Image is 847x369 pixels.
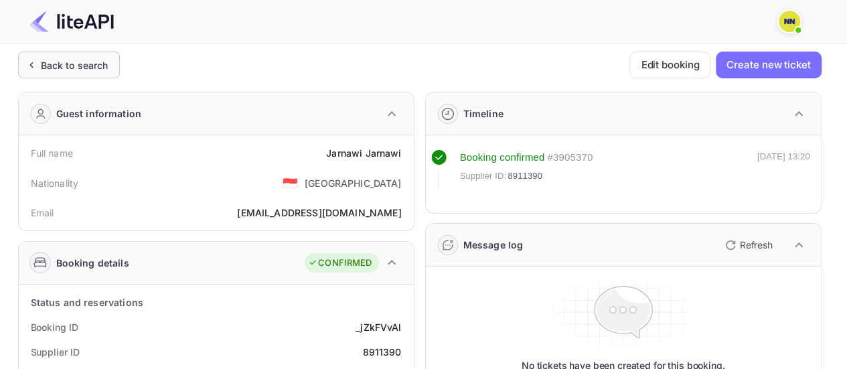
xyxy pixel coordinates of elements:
img: LiteAPI Logo [29,11,114,32]
button: Edit booking [629,52,710,78]
button: Refresh [717,234,778,256]
div: Booking ID [31,320,78,334]
img: N/A N/A [779,11,800,32]
div: [DATE] 13:20 [757,150,810,189]
span: 8911390 [508,169,542,183]
div: Booking confirmed [460,150,545,165]
div: [GEOGRAPHIC_DATA] [305,176,402,190]
p: Refresh [740,238,773,252]
div: Message log [463,238,524,252]
div: Status and reservations [31,295,143,309]
div: CONFIRMED [308,256,372,270]
div: Supplier ID [31,345,80,359]
div: Nationality [31,176,79,190]
div: 8911390 [362,345,401,359]
div: _jZkFVvAl [356,320,401,334]
div: Jarnawi Jarnawi [326,146,401,160]
div: Email [31,206,54,220]
div: Timeline [463,106,504,121]
span: Supplier ID: [460,169,507,183]
div: Guest information [56,106,142,121]
div: Booking details [56,256,129,270]
div: # 3905370 [547,150,593,165]
span: United States [283,171,298,195]
div: Back to search [41,58,108,72]
div: [EMAIL_ADDRESS][DOMAIN_NAME] [237,206,401,220]
button: Create new ticket [716,52,821,78]
div: Full name [31,146,73,160]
